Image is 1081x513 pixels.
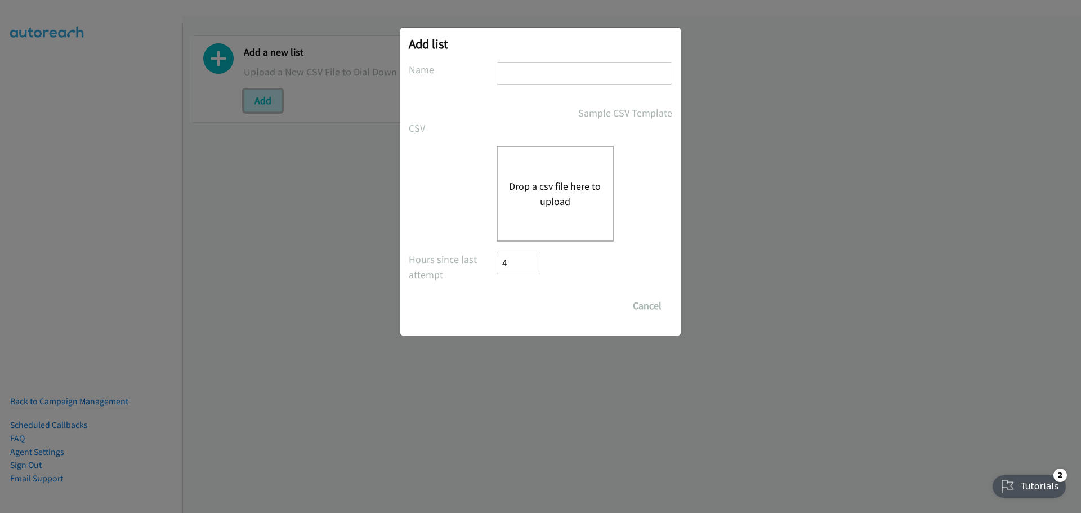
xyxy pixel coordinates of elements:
[409,252,497,282] label: Hours since last attempt
[578,105,672,121] a: Sample CSV Template
[986,464,1073,505] iframe: Checklist
[409,62,497,77] label: Name
[509,179,601,209] button: Drop a csv file here to upload
[409,36,672,52] h2: Add list
[409,121,497,136] label: CSV
[622,295,672,317] button: Cancel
